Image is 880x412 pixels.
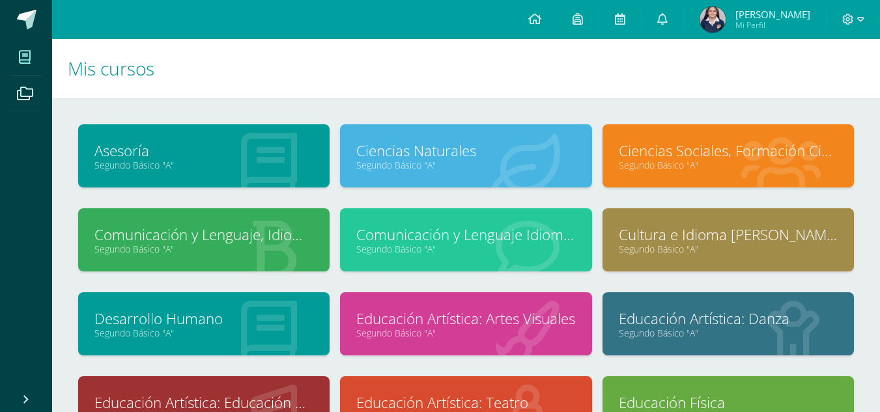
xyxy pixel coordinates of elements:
[68,56,154,81] span: Mis cursos
[356,141,575,161] a: Ciencias Naturales
[619,327,838,339] a: Segundo Básico "A"
[94,309,313,329] a: Desarrollo Humano
[356,327,575,339] a: Segundo Básico "A"
[619,225,838,245] a: Cultura e Idioma [PERSON_NAME] o Xinca
[619,159,838,171] a: Segundo Básico "A"
[94,159,313,171] a: Segundo Básico "A"
[94,225,313,245] a: Comunicación y Lenguaje, Idioma Español
[356,159,575,171] a: Segundo Básico "A"
[356,225,575,245] a: Comunicación y Lenguaje Idioma Extranjero Inglés
[356,243,575,255] a: Segundo Básico "A"
[356,309,575,329] a: Educación Artística: Artes Visuales
[735,8,810,21] span: [PERSON_NAME]
[94,243,313,255] a: Segundo Básico "A"
[94,141,313,161] a: Asesoría
[700,7,726,33] img: 3bf79b4433800b1eb0624b45d0a1ce29.png
[619,243,838,255] a: Segundo Básico "A"
[619,141,838,161] a: Ciencias Sociales, Formación Ciudadana e Interculturalidad
[619,309,838,329] a: Educación Artística: Danza
[735,20,810,31] span: Mi Perfil
[94,327,313,339] a: Segundo Básico "A"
